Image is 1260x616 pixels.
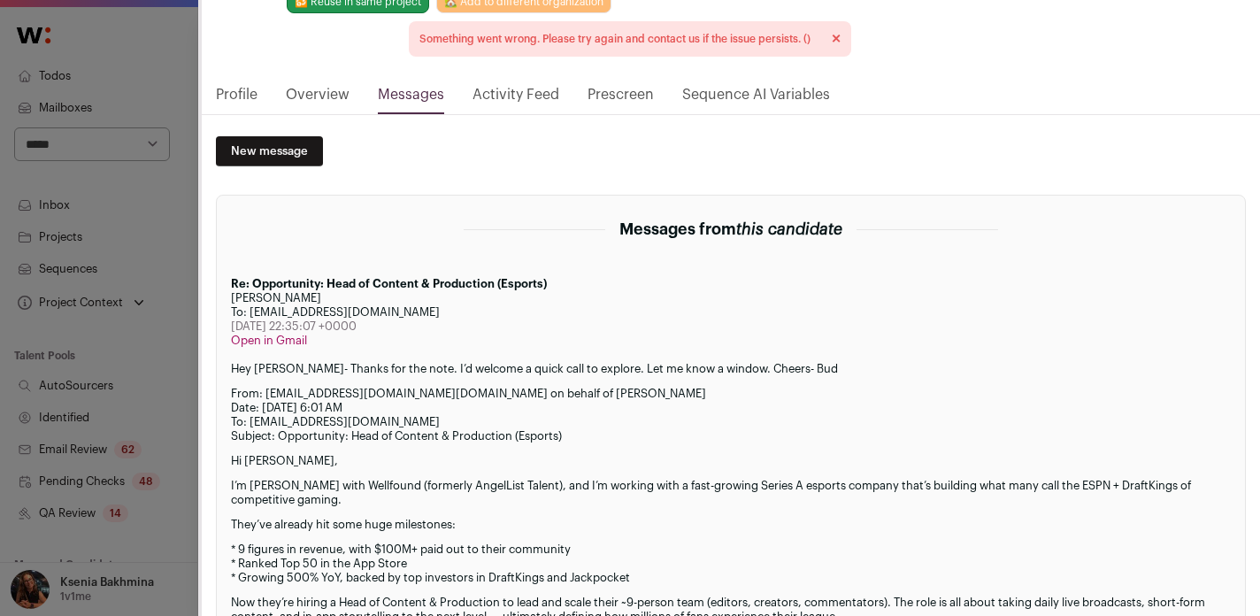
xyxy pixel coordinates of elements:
[409,21,851,57] div: Something went wrong. Please try again and contact us if the issue persists. ()
[216,84,257,114] a: Profile
[588,84,654,114] a: Prescreen
[682,84,830,114] a: Sequence AI Variables
[231,518,1231,532] p: They’ve already hit some huge milestones:
[286,84,350,114] a: Overview
[472,84,559,114] a: Activity Feed
[231,277,1231,291] div: Re: Opportunity: Head of Content & Production (Esports)
[619,217,842,242] h2: Messages from
[231,291,1231,305] div: [PERSON_NAME]
[832,27,841,51] button: ×
[378,84,444,114] a: Messages
[231,387,1231,443] p: From: [EMAIL_ADDRESS][DOMAIN_NAME][DOMAIN_NAME] on behalf of [PERSON_NAME] Date: [DATE] 6:01 AM T...
[231,362,1231,376] p: Hey [PERSON_NAME]- Thanks for the note. I’d welcome a quick call to explore. Let me know a window...
[231,305,1231,320] div: To: [EMAIL_ADDRESS][DOMAIN_NAME]
[231,320,1231,334] div: [DATE] 22:35:07 +0000
[231,335,307,346] a: Open in Gmail
[231,479,1231,507] p: I’m [PERSON_NAME] with Wellfound (formerly AngelList Talent), and I’m working with a fast-growing...
[736,221,842,237] span: this candidate
[216,136,323,166] a: New message
[231,543,1231,585] p: * 9 figures in revenue, with $100M+ paid out to their community * Ranked Top 50 in the App Store ...
[231,454,1231,468] p: Hi [PERSON_NAME],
